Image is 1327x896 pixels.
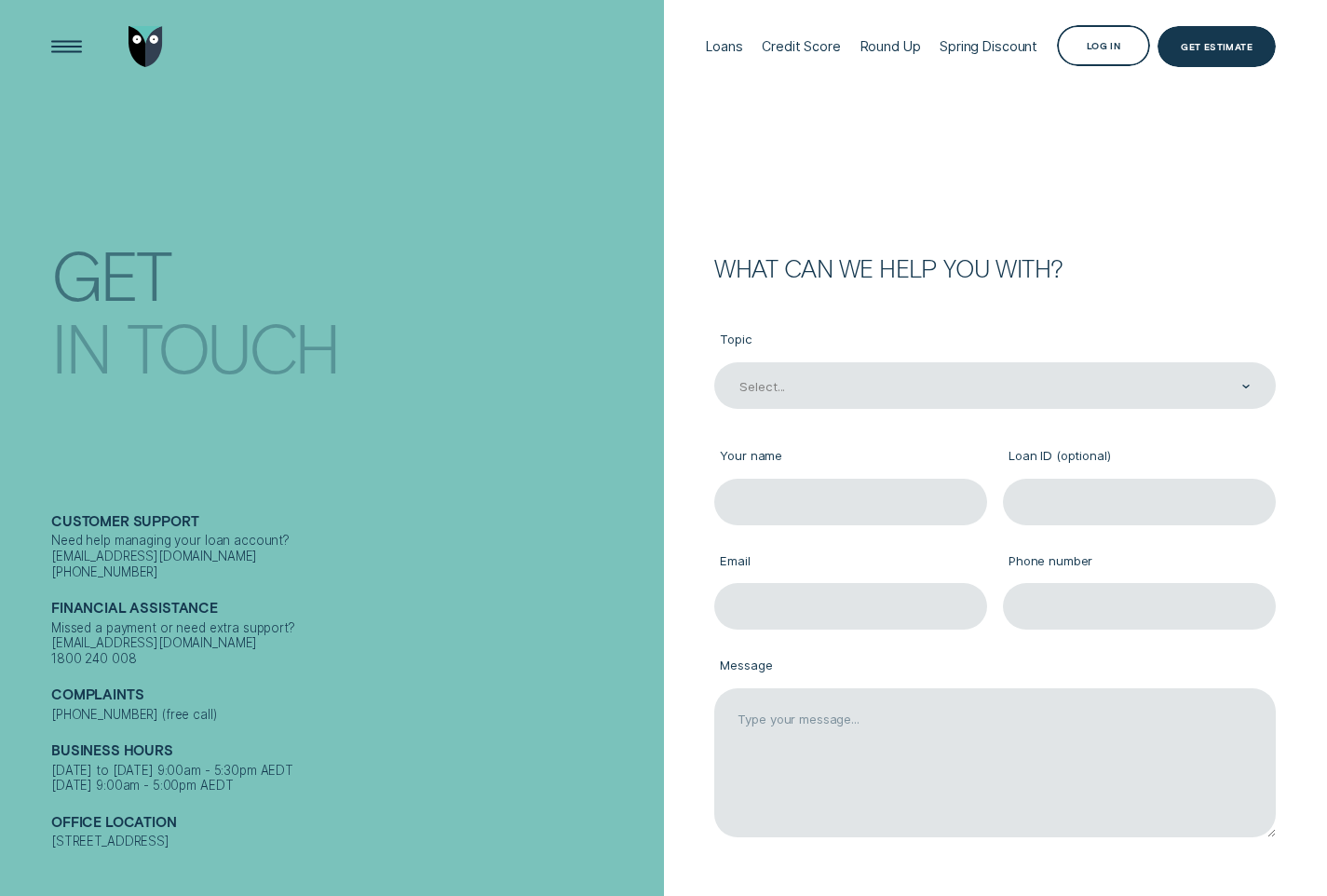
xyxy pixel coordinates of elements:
label: Phone number [1003,540,1276,583]
h2: Customer support [51,513,656,534]
img: Wisr [129,26,163,68]
label: Topic [714,319,1276,362]
div: Get [51,241,170,306]
h2: Business Hours [51,742,656,763]
div: Missed a payment or need extra support? [EMAIL_ADDRESS][DOMAIN_NAME] 1800 240 008 [51,620,656,667]
label: Loan ID (optional) [1003,436,1276,479]
div: [DATE] to [DATE] 9:00am - 5:30pm AEDT [DATE] 9:00am - 5:00pm AEDT [51,763,656,794]
div: Loans [706,38,742,54]
div: Select... [739,379,785,395]
div: Touch [127,314,339,379]
div: Round Up [860,38,921,54]
a: Get Estimate [1158,26,1276,68]
div: [PHONE_NUMBER] (free call) [51,707,656,723]
button: Open Menu [46,26,88,68]
button: Log in [1057,25,1150,67]
h2: Financial assistance [51,600,656,620]
div: Spring Discount [940,38,1037,54]
h2: Complaints [51,686,656,707]
div: [STREET_ADDRESS] [51,834,656,849]
h2: Office Location [51,814,656,835]
h1: Get In Touch [51,228,656,359]
div: Credit Score [762,38,840,54]
label: Message [714,645,1276,688]
div: In [51,314,110,379]
div: Need help managing your loan account? [EMAIL_ADDRESS][DOMAIN_NAME] [PHONE_NUMBER] [51,533,656,579]
h2: What can we help you with? [714,256,1276,279]
label: Your name [714,436,987,479]
label: Email [714,540,987,583]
